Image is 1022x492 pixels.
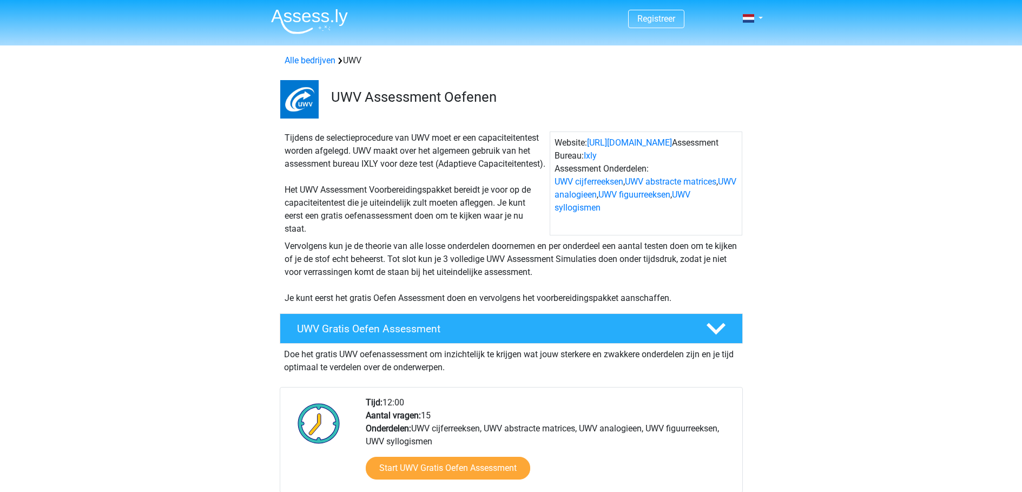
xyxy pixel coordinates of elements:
a: UWV cijferreeksen [555,176,623,187]
img: Klok [292,396,346,450]
div: UWV [280,54,742,67]
b: Tijd: [366,397,383,408]
a: UWV Gratis Oefen Assessment [275,313,747,344]
a: Registreer [637,14,675,24]
img: Assessly [271,9,348,34]
a: Alle bedrijven [285,55,335,65]
div: Doe het gratis UWV oefenassessment om inzichtelijk te krijgen wat jouw sterkere en zwakkere onder... [280,344,743,374]
div: Vervolgens kun je de theorie van alle losse onderdelen doornemen en per onderdeel een aantal test... [280,240,742,305]
b: Onderdelen: [366,423,411,434]
div: Website: Assessment Bureau: Assessment Onderdelen: , , , , [550,132,742,235]
div: Tijdens de selectieprocedure van UWV moet er een capaciteitentest worden afgelegd. UWV maakt over... [280,132,550,235]
a: [URL][DOMAIN_NAME] [587,137,672,148]
h4: UWV Gratis Oefen Assessment [297,323,689,335]
a: Start UWV Gratis Oefen Assessment [366,457,530,480]
b: Aantal vragen: [366,410,421,421]
h3: UWV Assessment Oefenen [331,89,734,106]
a: UWV figuurreeksen [598,189,670,200]
a: UWV abstracte matrices [625,176,716,187]
a: Ixly [584,150,597,161]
